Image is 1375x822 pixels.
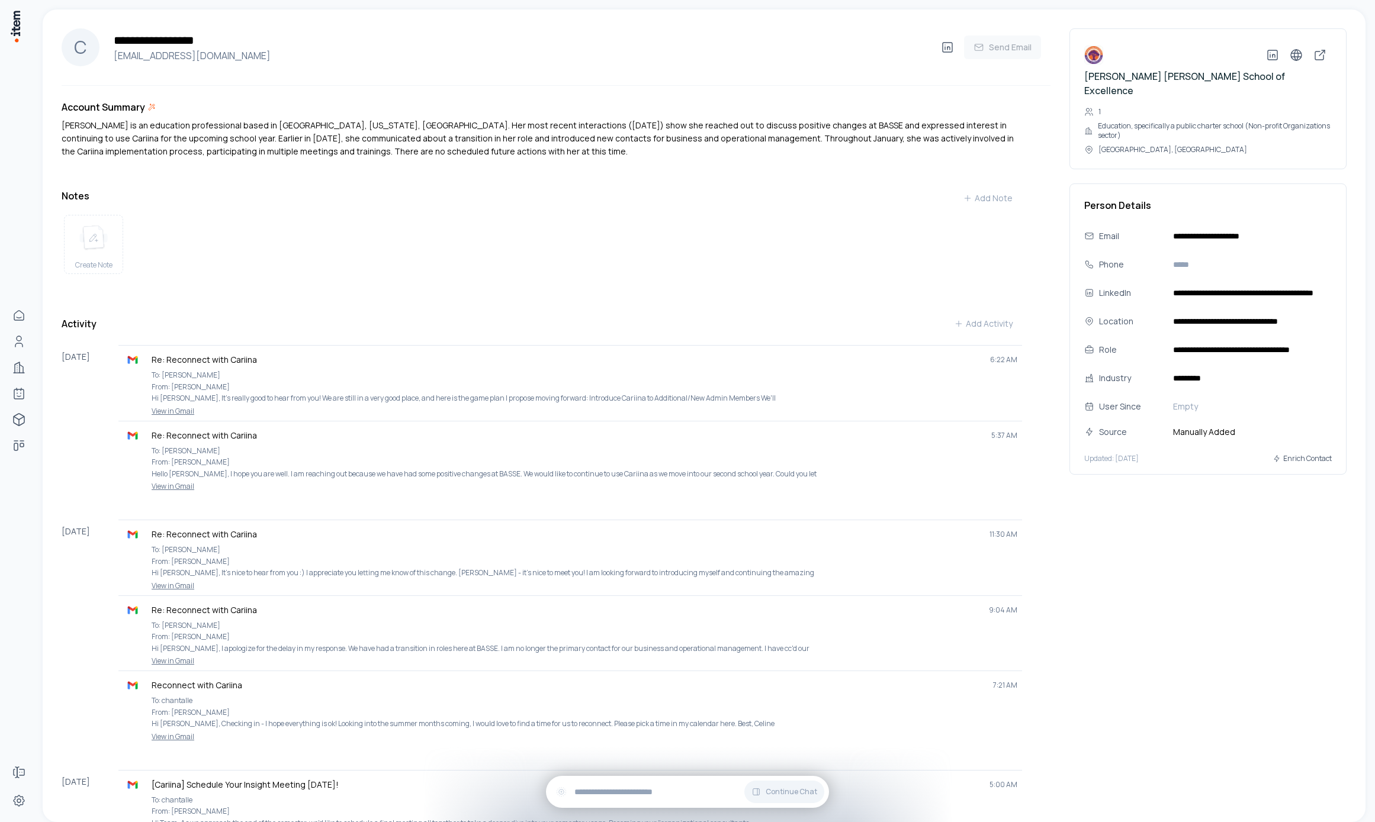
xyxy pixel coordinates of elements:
[62,28,99,66] div: C
[989,605,1017,615] span: 9:04 AM
[152,369,1017,404] p: To: [PERSON_NAME] From: [PERSON_NAME] Hi [PERSON_NAME], It's really good to hear from you! We are...
[1084,454,1139,463] p: Updated: [DATE]
[744,781,824,803] button: Continue Chat
[62,119,1022,158] p: [PERSON_NAME] is an education professional based in [GEOGRAPHIC_DATA], [US_STATE], [GEOGRAPHIC_DA...
[1099,258,1164,271] div: Phone
[62,189,89,203] h3: Notes
[7,408,31,431] a: implementations
[152,445,1017,480] p: To: [PERSON_NAME] From: [PERSON_NAME] Hello [PERSON_NAME], I hope you are well. I am reaching out...
[1084,70,1285,97] a: [PERSON_NAME] [PERSON_NAME] School of Excellence
[990,530,1017,539] span: 11:30 AM
[1099,400,1164,413] div: User Since
[953,186,1022,210] button: Add Note
[152,528,980,540] p: Re: Reconnect with Cariina
[127,354,139,366] img: gmail logo
[62,100,145,114] h3: Account Summary
[127,528,139,540] img: gmail logo
[766,787,817,797] span: Continue Chat
[7,789,31,813] a: Settings
[127,430,139,441] img: gmail logo
[127,779,139,791] img: gmail logo
[152,544,1017,579] p: To: [PERSON_NAME] From: [PERSON_NAME] Hi [PERSON_NAME], It's nice to hear from you :) I appreciat...
[152,430,982,441] p: Re: Reconnect with Cariina
[123,581,1017,591] a: View in Gmail
[152,620,1017,655] p: To: [PERSON_NAME] From: [PERSON_NAME] Hi [PERSON_NAME], I apologize for the delay in my response....
[7,356,31,379] a: Companies
[1099,286,1164,299] div: LinkedIn
[1168,397,1332,416] button: Empty
[963,192,1013,204] div: Add Note
[1098,145,1247,154] p: [GEOGRAPHIC_DATA], [GEOGRAPHIC_DATA]
[993,681,1017,690] span: 7:21 AM
[127,679,139,691] img: gmail logo
[62,317,97,331] h3: Activity
[990,780,1017,789] span: 5:00 AM
[1099,372,1164,385] div: Industry
[123,732,1017,742] a: View in Gmail
[1273,448,1332,469] button: Enrich Contact
[123,407,1017,416] a: View in Gmail
[123,656,1017,666] a: View in Gmail
[152,695,1017,730] p: To: chantalle From: [PERSON_NAME] Hi [PERSON_NAME], Checking in - I hope everything is ok! Lookin...
[1098,121,1332,140] p: Education, specifically a public charter school (Non-profit Organizations sector)
[7,760,31,784] a: Forms
[1099,425,1164,439] div: Source
[1099,343,1164,356] div: Role
[152,779,980,791] p: [Cariina] Schedule Your Insight Meeting [DATE]!
[109,49,936,63] h4: [EMAIL_ADDRESS][DOMAIN_NAME]
[991,431,1017,440] span: 5:37 AM
[546,776,829,808] div: Continue Chat
[1099,315,1164,328] div: Location
[1098,107,1101,117] p: 1
[152,679,984,691] p: Reconnect with Cariina
[152,354,981,366] p: Re: Reconnect with Cariina
[64,215,123,274] button: create noteCreate Note
[123,482,1017,491] a: View in Gmail
[127,604,139,616] img: gmail logo
[7,382,31,405] a: Agents
[944,312,1022,336] button: Add Activity
[990,355,1017,365] span: 6:22 AM
[1084,198,1332,212] h3: Person Details
[79,225,108,251] img: create note
[152,604,979,616] p: Re: Reconnect with Cariina
[62,345,118,496] div: [DATE]
[1084,46,1103,65] img: Bryan Allen Stevenson School of Excellence
[1173,401,1198,412] span: Empty
[7,434,31,457] a: focus-areas
[1099,230,1164,243] div: Email
[62,520,118,746] div: [DATE]
[7,330,31,353] a: Contacts
[9,9,21,43] img: Item Brain Logo
[75,260,113,270] span: Create Note
[7,304,31,327] a: Home
[1168,425,1332,439] span: Manually Added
